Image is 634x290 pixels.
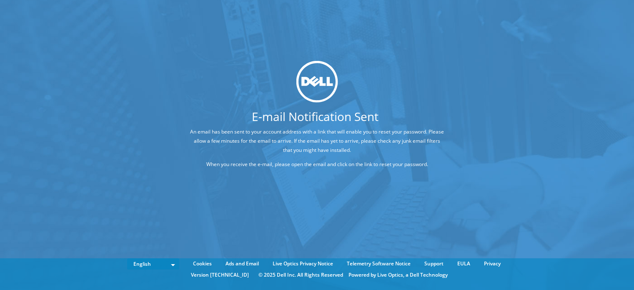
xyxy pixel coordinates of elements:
a: Ads and Email [219,259,265,268]
a: Support [418,259,450,268]
h1: E-mail Notification Sent [158,110,471,122]
img: dell_svg_logo.svg [296,61,338,103]
li: Powered by Live Optics, a Dell Technology [348,270,448,280]
li: © 2025 Dell Inc. All Rights Reserved [254,270,347,280]
a: Privacy [478,259,507,268]
a: Telemetry Software Notice [341,259,417,268]
li: Version [TECHNICAL_ID] [187,270,253,280]
a: Live Optics Privacy Notice [266,259,339,268]
a: EULA [451,259,476,268]
a: Cookies [187,259,218,268]
p: An email has been sent to your account address with a link that will enable you to reset your pas... [190,127,444,154]
p: When you receive the e-mail, please open the email and click on the link to reset your password. [190,159,444,169]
